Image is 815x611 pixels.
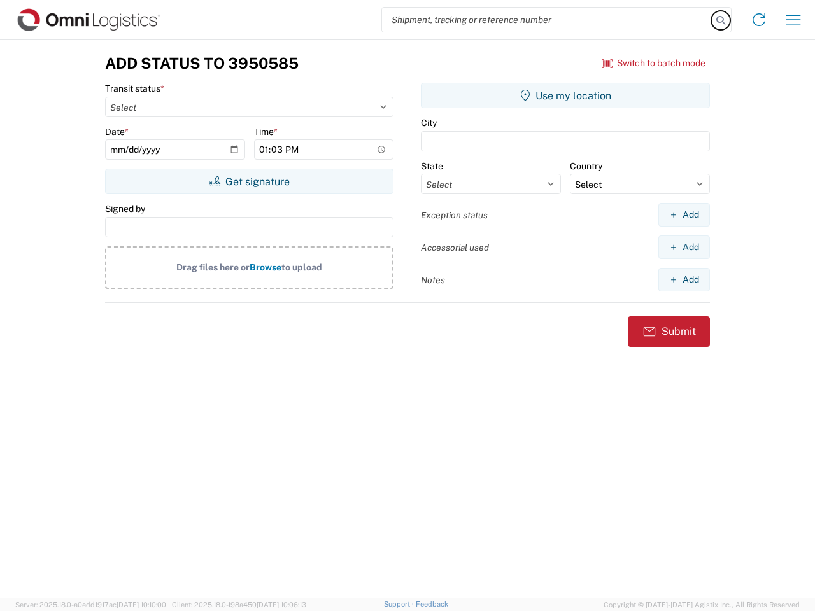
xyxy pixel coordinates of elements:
[421,160,443,172] label: State
[570,160,602,172] label: Country
[105,126,129,137] label: Date
[382,8,712,32] input: Shipment, tracking or reference number
[117,601,166,608] span: [DATE] 10:10:00
[105,169,393,194] button: Get signature
[176,262,250,272] span: Drag files here or
[421,83,710,108] button: Use my location
[172,601,306,608] span: Client: 2025.18.0-198a450
[604,599,800,610] span: Copyright © [DATE]-[DATE] Agistix Inc., All Rights Reserved
[250,262,281,272] span: Browse
[658,235,710,259] button: Add
[384,600,416,608] a: Support
[105,203,145,214] label: Signed by
[254,126,278,137] label: Time
[421,274,445,286] label: Notes
[421,209,488,221] label: Exception status
[15,601,166,608] span: Server: 2025.18.0-a0edd1917ac
[658,268,710,291] button: Add
[602,53,705,74] button: Switch to batch mode
[421,117,437,129] label: City
[105,83,164,94] label: Transit status
[105,54,299,73] h3: Add Status to 3950585
[658,203,710,227] button: Add
[628,316,710,347] button: Submit
[281,262,322,272] span: to upload
[257,601,306,608] span: [DATE] 10:06:13
[416,600,448,608] a: Feedback
[421,242,489,253] label: Accessorial used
